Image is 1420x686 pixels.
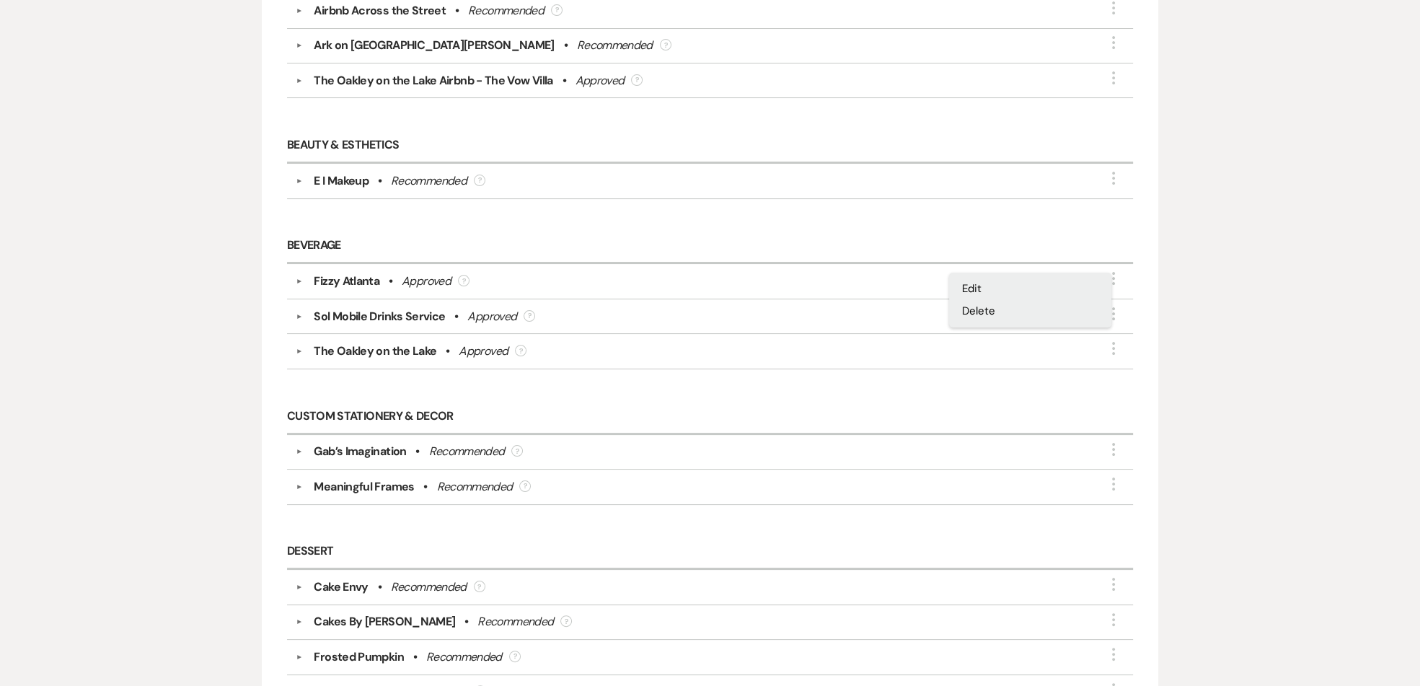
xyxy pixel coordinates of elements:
div: ? [660,39,671,50]
b: • [464,613,468,630]
b: • [455,2,459,19]
div: Recommended [391,172,467,190]
div: ? [551,4,563,16]
div: ? [458,275,469,286]
b: • [564,37,568,54]
h6: Custom Stationery & Decor [287,400,1133,435]
div: Recommended [391,579,467,596]
button: ▼ [290,654,307,661]
div: Approved [402,273,451,290]
button: ▼ [290,42,307,49]
button: ▼ [290,313,307,320]
div: ? [524,310,535,322]
button: ▼ [290,483,307,491]
div: Recommended [577,37,653,54]
div: Recommended [477,613,553,630]
div: ? [560,615,572,627]
button: ▼ [290,584,307,591]
b: • [377,579,381,596]
div: Frosted Pumpkin [314,648,403,666]
div: Cakes By [PERSON_NAME] [314,613,455,630]
div: ? [474,175,485,186]
div: Meaningful Frames [314,478,414,496]
div: Gab’s Imagination [314,443,406,460]
b: • [389,273,392,290]
div: Approved [467,308,516,325]
div: Sol Mobile Drinks Service [314,308,445,325]
button: ▼ [290,7,307,14]
div: The Oakley on the Lake [314,343,436,360]
button: Edit [949,278,1111,300]
div: ? [511,445,523,457]
b: • [454,308,458,325]
b: • [423,478,427,496]
div: Fizzy Atlanta [314,273,379,290]
button: ▼ [290,278,307,285]
button: ▼ [290,177,307,185]
b: • [413,648,417,666]
div: Approved [459,343,508,360]
div: Airbnb Across the Street [314,2,446,19]
div: ? [474,581,485,592]
b: • [562,72,565,89]
b: • [446,343,449,360]
div: ? [631,74,643,86]
b: • [415,443,419,460]
div: ? [519,480,531,492]
div: ? [509,651,521,662]
div: Recommended [426,648,502,666]
button: Delete [949,300,1111,322]
div: Recommended [468,2,544,19]
div: Ark on [GEOGRAPHIC_DATA][PERSON_NAME] [314,37,554,54]
div: ? [515,345,526,356]
button: ▼ [290,77,307,84]
div: Recommended [437,478,513,496]
h6: Beverage [287,229,1133,265]
div: The Oakley on the Lake Airbnb - The Vow Villa [314,72,552,89]
button: ▼ [290,348,307,355]
div: Recommended [429,443,505,460]
b: • [378,172,382,190]
h6: Dessert [287,535,1133,571]
div: E I Makeup [314,172,369,190]
div: Approved [576,72,625,89]
button: ▼ [290,448,307,455]
h6: Beauty & Esthetics [287,128,1133,164]
div: Cake Envy [314,579,368,596]
button: ▼ [290,619,307,626]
